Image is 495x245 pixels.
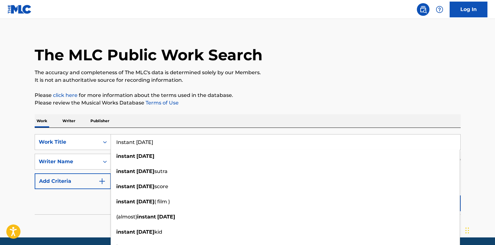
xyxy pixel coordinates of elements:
[136,168,154,174] strong: [DATE]
[53,92,78,98] a: click here
[116,199,135,205] strong: instant
[8,5,32,14] img: MLC Logo
[136,229,154,235] strong: [DATE]
[436,6,443,13] img: help
[465,221,469,240] div: Drag
[450,2,487,17] a: Log In
[89,114,111,128] p: Publisher
[35,76,461,84] p: It is not an authoritative source for recording information.
[39,158,95,165] div: Writer Name
[39,138,95,146] div: Work Title
[35,173,111,189] button: Add Criteria
[60,114,77,128] p: Writer
[417,3,429,16] a: Public Search
[433,3,446,16] div: Help
[419,6,427,13] img: search
[35,45,262,64] h1: The MLC Public Work Search
[154,168,168,174] span: sutra
[116,153,135,159] strong: instant
[136,183,154,189] strong: [DATE]
[35,114,49,128] p: Work
[157,214,175,220] strong: [DATE]
[116,168,135,174] strong: instant
[35,92,461,99] p: Please for more information about the terms used in the database.
[35,69,461,76] p: The accuracy and completeness of The MLC's data is determined solely by our Members.
[154,199,170,205] span: ( film )
[116,214,137,220] span: (almost)
[35,99,461,107] p: Please review the Musical Works Database
[136,199,154,205] strong: [DATE]
[137,214,156,220] strong: instant
[98,177,106,185] img: 9d2ae6d4665cec9f34b9.svg
[144,100,179,106] a: Terms of Use
[154,229,162,235] span: kid
[154,183,168,189] span: score
[136,153,154,159] strong: [DATE]
[116,229,135,235] strong: instant
[116,183,135,189] strong: instant
[35,134,461,214] form: Search Form
[463,215,495,245] iframe: Chat Widget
